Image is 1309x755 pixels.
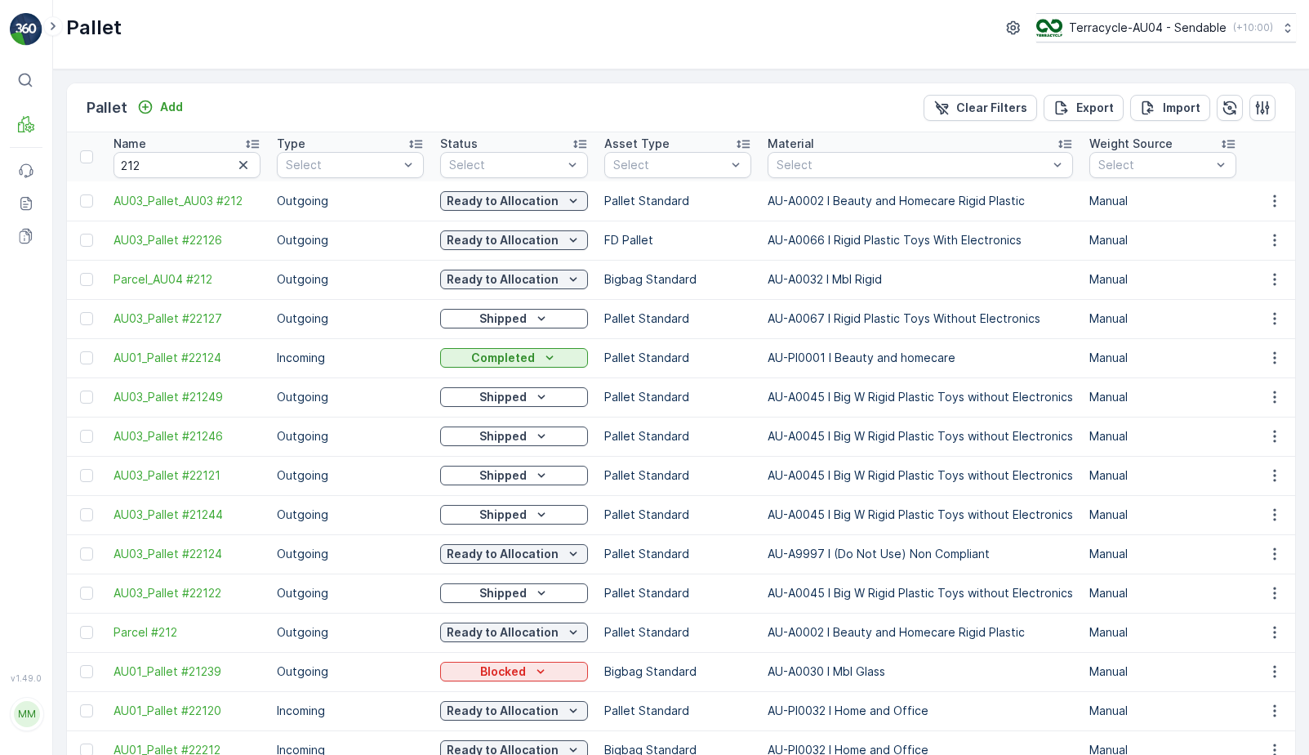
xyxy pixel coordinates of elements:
[114,152,260,178] input: Search
[1036,19,1062,37] img: terracycle_logo.png
[10,686,42,742] button: MM
[14,701,40,727] div: MM
[114,428,260,445] a: AU03_Pallet #21246
[80,665,93,678] div: Toggle Row Selected
[269,574,432,613] td: Outgoing
[114,507,260,523] a: AU03_Pallet #21244
[447,703,559,719] p: Ready to Allocation
[80,194,93,208] div: Toggle Row Selected
[114,585,260,601] a: AU03_Pallet #22122
[447,232,559,248] p: Ready to Allocation
[114,232,260,248] a: AU03_Pallet #22126
[114,389,260,405] a: AU03_Pallet #21249
[440,701,588,721] button: Ready to Allocation
[1081,299,1244,338] td: Manual
[759,652,1081,691] td: AU-A0030 I Mbl Glass
[1089,136,1173,152] p: Weight Source
[1081,495,1244,534] td: Manual
[759,456,1081,495] td: AU-A0045 I Big W Rigid Plastic Toys without Electronics
[10,13,42,46] img: logo
[1081,652,1244,691] td: Manual
[596,691,759,730] td: Pallet Standard
[479,585,527,601] p: Shipped
[1081,534,1244,574] td: Manual
[440,191,588,211] button: Ready to Allocation
[269,495,432,534] td: Outgoing
[80,704,93,717] div: Toggle Row Selected
[1081,377,1244,417] td: Manual
[269,221,432,260] td: Outgoing
[956,100,1027,116] p: Clear Filters
[269,652,432,691] td: Outgoing
[596,338,759,377] td: Pallet Standard
[269,338,432,377] td: Incoming
[759,260,1081,299] td: AU-A0032 I Mbl Rigid
[10,673,42,683] span: v 1.49.0
[440,348,588,368] button: Completed
[269,181,432,221] td: Outgoing
[440,136,478,152] p: Status
[114,271,260,288] span: Parcel_AU04 #212
[596,377,759,417] td: Pallet Standard
[277,136,305,152] p: Type
[768,136,814,152] p: Material
[80,587,93,600] div: Toggle Row Selected
[269,417,432,456] td: Outgoing
[1130,95,1210,121] button: Import
[440,427,588,446] button: Shipped
[449,157,563,173] p: Select
[777,157,1048,173] p: Select
[114,350,260,366] a: AU01_Pallet #22124
[1081,417,1244,456] td: Manual
[114,663,260,680] a: AU01_Pallet #21239
[160,99,183,115] p: Add
[759,221,1081,260] td: AU-A0066 I Rigid Plastic Toys With Electronics
[447,546,559,562] p: Ready to Allocation
[87,96,127,119] p: Pallet
[480,663,526,680] p: Blocked
[1081,181,1244,221] td: Manual
[1076,100,1114,116] p: Export
[759,534,1081,574] td: AU-A9997 I (Do Not Use) Non Compliant
[759,613,1081,652] td: AU-A0002 I Beauty and Homecare Rigid Plastic
[447,193,559,209] p: Ready to Allocation
[80,626,93,639] div: Toggle Row Selected
[596,652,759,691] td: Bigbag Standard
[1233,21,1273,34] p: ( +10:00 )
[114,136,146,152] p: Name
[447,271,559,288] p: Ready to Allocation
[80,312,93,325] div: Toggle Row Selected
[114,703,260,719] span: AU01_Pallet #22120
[759,691,1081,730] td: AU-PI0032 I Home and Office
[269,377,432,417] td: Outgoing
[286,157,398,173] p: Select
[1081,613,1244,652] td: Manual
[1036,13,1296,42] button: Terracycle-AU04 - Sendable(+10:00)
[114,546,260,562] span: AU03_Pallet #22124
[1163,100,1200,116] p: Import
[479,310,527,327] p: Shipped
[1081,456,1244,495] td: Manual
[596,456,759,495] td: Pallet Standard
[1044,95,1124,121] button: Export
[596,299,759,338] td: Pallet Standard
[114,193,260,209] a: AU03_Pallet_AU03 #212
[269,534,432,574] td: Outgoing
[471,350,535,366] p: Completed
[440,270,588,289] button: Ready to Allocation
[759,299,1081,338] td: AU-A0067 I Rigid Plastic Toys Without Electronics
[114,467,260,484] a: AU03_Pallet #22121
[479,428,527,445] p: Shipped
[440,505,588,525] button: Shipped
[596,574,759,613] td: Pallet Standard
[604,136,670,152] p: Asset Type
[131,97,189,117] button: Add
[269,299,432,338] td: Outgoing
